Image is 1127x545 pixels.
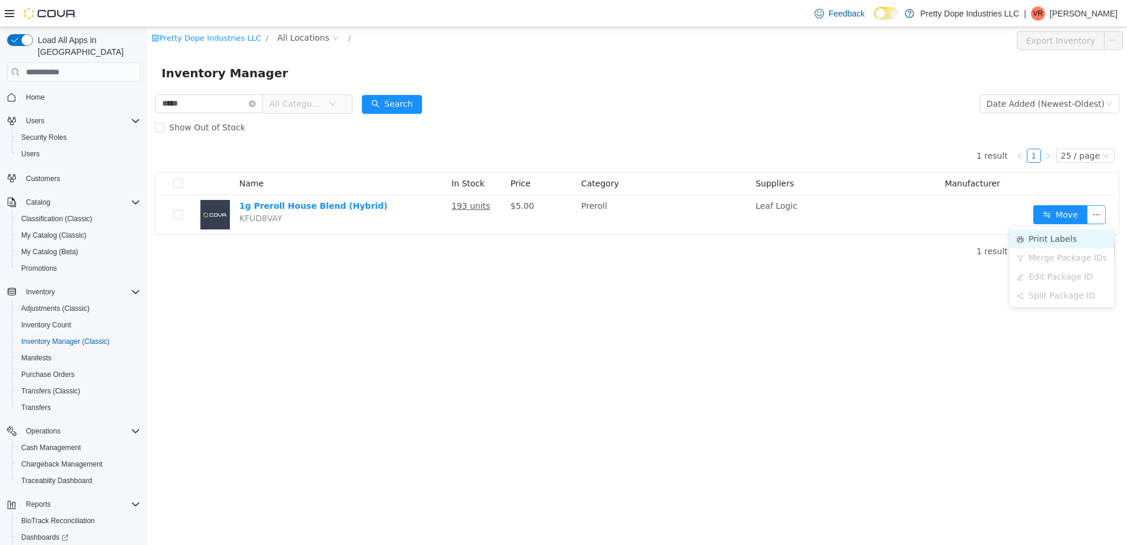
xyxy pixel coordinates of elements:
div: Victoria Richardson [1031,6,1045,21]
button: Adjustments (Classic) [12,300,145,317]
button: icon: searchSearch [215,68,275,87]
span: Security Roles [17,130,140,145]
span: Reports [26,500,51,509]
td: Preroll [429,168,604,207]
a: Cash Management [17,441,85,455]
a: My Catalog (Beta) [17,245,83,259]
i: icon: edit [869,247,876,254]
button: Traceabilty Dashboard [12,472,145,489]
button: Reports [2,496,145,513]
span: Manufacturer [798,152,853,161]
span: Name [92,152,116,161]
button: Catalog [2,194,145,211]
span: Reports [21,497,140,511]
a: Inventory Manager (Classic) [17,334,114,349]
button: BioTrack Reconciliation [12,513,145,529]
li: Split Package ID [862,259,967,278]
button: My Catalog (Beta) [12,244,145,260]
span: Suppliers [608,152,647,161]
span: Inventory Manager (Classic) [21,337,110,346]
a: Transfers [17,400,55,415]
a: icon: shopPretty Dope Industries LLC [4,6,114,15]
span: All Locations [130,4,182,17]
span: Transfers (Classic) [17,384,140,398]
a: Manifests [17,351,56,365]
button: Inventory Manager (Classic) [12,333,145,350]
span: Classification (Classic) [21,214,93,224]
span: Manifests [17,351,140,365]
span: VR [1033,6,1043,21]
span: Inventory [26,287,55,297]
span: Inventory Manager (Classic) [17,334,140,349]
span: Users [21,149,39,159]
a: BioTrack Reconciliation [17,514,100,528]
button: Catalog [21,195,55,209]
button: Transfers [12,399,145,416]
span: Purchase Orders [17,367,140,382]
a: 1 [880,122,893,135]
button: Customers [2,169,145,186]
span: Cash Management [17,441,140,455]
i: icon: fork [869,228,876,235]
span: Catalog [26,198,50,207]
button: Reports [21,497,55,511]
button: Cash Management [12,439,145,456]
span: Users [17,147,140,161]
i: icon: left [869,126,876,133]
span: Catalog [21,195,140,209]
i: icon: share-alt [869,265,876,272]
span: Promotions [17,261,140,275]
span: Inventory Count [21,320,71,330]
button: Chargeback Management [12,456,145,472]
a: Chargeback Management [17,457,107,471]
button: icon: swapMove [886,178,940,197]
button: Home [2,88,145,106]
button: Users [12,146,145,162]
i: icon: down [958,73,965,81]
span: Users [21,114,140,128]
span: Adjustments (Classic) [21,304,90,313]
span: Transfers [17,400,140,415]
span: / [118,6,121,15]
span: BioTrack Reconciliation [21,516,95,526]
span: In Stock [304,152,337,161]
i: icon: down [182,73,189,81]
a: Classification (Classic) [17,212,97,226]
a: Promotions [17,261,62,275]
div: 25 / page [914,122,953,135]
div: Date Added (Newest-Oldest) [839,68,957,86]
li: Merge Package IDs [862,221,967,240]
span: Purchase Orders [21,370,75,379]
span: Traceabilty Dashboard [17,474,140,488]
span: Home [21,90,140,104]
li: Previous Page [865,122,879,136]
i: icon: down [955,125,962,133]
span: Manifests [21,353,51,363]
button: Inventory [2,284,145,300]
span: My Catalog (Classic) [17,228,140,242]
span: Adjustments (Classic) [17,301,140,316]
p: [PERSON_NAME] [1050,6,1118,21]
span: Inventory [21,285,140,299]
span: Operations [26,426,61,436]
button: Security Roles [12,129,145,146]
a: Users [17,147,44,161]
span: Users [26,116,44,126]
a: 1g Preroll House Blend (Hybrid) [92,174,240,183]
p: | [1024,6,1026,21]
span: My Catalog (Classic) [21,231,87,240]
span: My Catalog (Beta) [17,245,140,259]
span: My Catalog (Beta) [21,247,78,257]
button: Inventory [21,285,60,299]
span: Chargeback Management [17,457,140,471]
button: Inventory Count [12,317,145,333]
button: Users [2,113,145,129]
a: Inventory Count [17,318,76,332]
button: Operations [21,424,65,438]
span: All Categories [122,71,176,83]
span: Inventory Manager [14,37,148,55]
span: Dark Mode [874,19,875,20]
a: Traceabilty Dashboard [17,474,97,488]
span: Promotions [21,264,57,273]
button: Operations [2,423,145,439]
